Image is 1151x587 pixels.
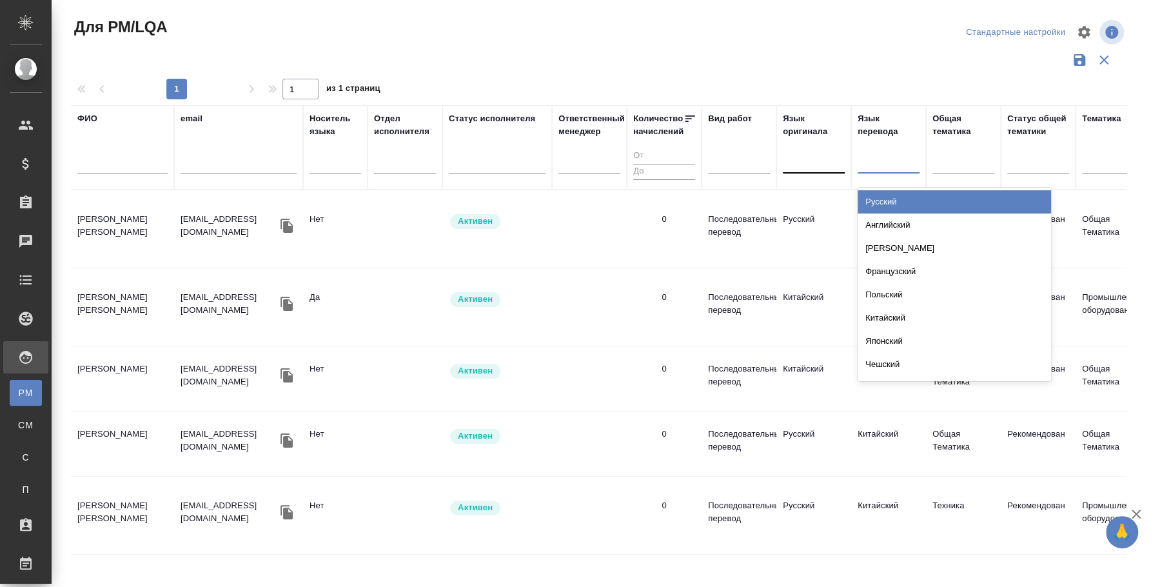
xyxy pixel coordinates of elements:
[1076,284,1150,330] td: Промышленное оборудование
[662,363,666,375] div: 0
[277,294,297,313] button: Скопировать
[10,477,42,502] a: П
[449,499,546,517] div: Рядовой исполнитель: назначай с учетом рейтинга
[277,216,297,235] button: Скопировать
[181,291,277,317] p: [EMAIL_ADDRESS][DOMAIN_NAME]
[776,206,851,252] td: Русский
[851,421,926,466] td: Китайский
[702,493,776,538] td: Последовательный перевод
[926,421,1001,466] td: Общая Тематика
[851,206,926,252] td: Китайский
[1076,493,1150,538] td: Промышленное оборудование
[858,353,1051,376] div: Чешский
[71,206,174,252] td: [PERSON_NAME] [PERSON_NAME]
[1106,516,1138,548] button: 🙏
[1001,421,1076,466] td: Рекомендован
[71,284,174,330] td: [PERSON_NAME] [PERSON_NAME]
[633,148,695,164] input: От
[932,112,994,138] div: Общая тематика
[1001,493,1076,538] td: Рекомендован
[310,112,361,138] div: Носитель языка
[449,428,546,445] div: Рядовой исполнитель: назначай с учетом рейтинга
[662,291,666,304] div: 0
[181,213,277,239] p: [EMAIL_ADDRESS][DOMAIN_NAME]
[277,431,297,450] button: Скопировать
[458,501,493,514] p: Активен
[851,493,926,538] td: Китайский
[1076,206,1150,252] td: Общая Тематика
[858,237,1051,260] div: [PERSON_NAME]
[858,214,1051,237] div: Английский
[181,428,277,453] p: [EMAIL_ADDRESS][DOMAIN_NAME]
[858,190,1051,214] div: Русский
[1068,17,1099,48] span: Настроить таблицу
[16,419,35,432] span: CM
[702,206,776,252] td: Последовательный перевод
[277,366,297,385] button: Скопировать
[851,356,926,401] td: Русский
[10,380,42,406] a: PM
[71,356,174,401] td: [PERSON_NAME]
[662,213,666,226] div: 0
[1076,421,1150,466] td: Общая Тематика
[181,499,277,525] p: [EMAIL_ADDRESS][DOMAIN_NAME]
[776,284,851,330] td: Китайский
[458,364,493,377] p: Активен
[858,283,1051,306] div: Польский
[303,356,368,401] td: Нет
[851,284,926,330] td: Русский
[1007,112,1069,138] div: Статус общей тематики
[181,363,277,388] p: [EMAIL_ADDRESS][DOMAIN_NAME]
[1111,519,1133,546] span: 🙏
[558,112,625,138] div: Ответственный менеджер
[662,428,666,441] div: 0
[633,164,695,180] input: До
[1076,356,1150,401] td: Общая Тематика
[858,260,1051,283] div: Французский
[1067,48,1092,72] button: Сохранить фильтры
[303,421,368,466] td: Нет
[71,17,167,37] span: Для PM/LQA
[303,493,368,538] td: Нет
[858,330,1051,353] div: Японский
[926,493,1001,538] td: Техника
[458,293,493,306] p: Активен
[181,112,202,125] div: email
[1099,20,1126,45] span: Посмотреть информацию
[858,376,1051,399] div: Сербский
[303,284,368,330] td: Да
[16,386,35,399] span: PM
[776,356,851,401] td: Китайский
[702,421,776,466] td: Последовательный перевод
[776,493,851,538] td: Русский
[662,499,666,512] div: 0
[858,112,920,138] div: Язык перевода
[449,291,546,308] div: Рядовой исполнитель: назначай с учетом рейтинга
[326,81,380,99] span: из 1 страниц
[71,493,174,538] td: [PERSON_NAME] [PERSON_NAME]
[783,112,845,138] div: Язык оригинала
[449,213,546,230] div: Рядовой исполнитель: назначай с учетом рейтинга
[374,112,436,138] div: Отдел исполнителя
[708,112,752,125] div: Вид работ
[776,421,851,466] td: Русский
[10,444,42,470] a: С
[10,412,42,438] a: CM
[1092,48,1116,72] button: Сбросить фильтры
[449,112,535,125] div: Статус исполнителя
[702,356,776,401] td: Последовательный перевод
[458,215,493,228] p: Активен
[16,451,35,464] span: С
[633,112,684,138] div: Количество начислений
[858,306,1051,330] div: Китайский
[1082,112,1121,125] div: Тематика
[77,112,97,125] div: ФИО
[277,502,297,522] button: Скопировать
[16,483,35,496] span: П
[702,284,776,330] td: Последовательный перевод
[449,363,546,380] div: Рядовой исполнитель: назначай с учетом рейтинга
[71,421,174,466] td: [PERSON_NAME]
[963,23,1068,43] div: split button
[458,430,493,443] p: Активен
[303,206,368,252] td: Нет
